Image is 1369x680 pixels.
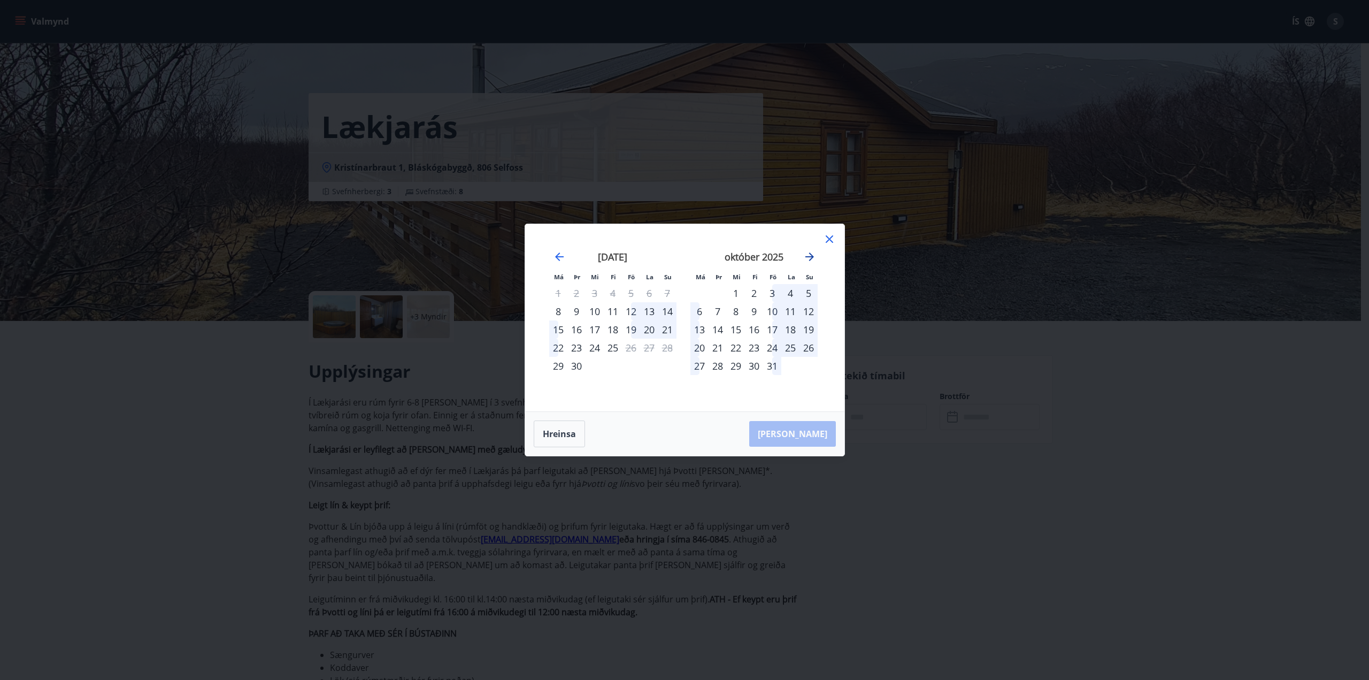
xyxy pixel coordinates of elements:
[770,273,776,281] small: Fö
[745,320,763,339] td: Choose fimmtudagur, 16. október 2025 as your check-in date. It’s available.
[799,339,818,357] div: 26
[781,302,799,320] div: 11
[727,302,745,320] div: 8
[690,302,709,320] td: Choose mánudagur, 6. október 2025 as your check-in date. It’s available.
[690,339,709,357] td: Choose mánudagur, 20. október 2025 as your check-in date. It’s available.
[725,250,783,263] strong: október 2025
[658,284,676,302] td: Not available. sunnudagur, 7. september 2025
[640,302,658,320] td: Choose laugardagur, 13. september 2025 as your check-in date. It’s available.
[709,357,727,375] td: Choose þriðjudagur, 28. október 2025 as your check-in date. It’s available.
[745,320,763,339] div: 16
[799,320,818,339] div: 19
[549,339,567,357] div: 22
[763,339,781,357] td: Choose föstudagur, 24. október 2025 as your check-in date. It’s available.
[604,284,622,302] td: Not available. fimmtudagur, 4. september 2025
[763,302,781,320] td: Choose föstudagur, 10. október 2025 as your check-in date. It’s available.
[549,357,567,375] td: Choose mánudagur, 29. september 2025 as your check-in date. It’s available.
[696,273,705,281] small: Má
[604,320,622,339] td: Choose fimmtudagur, 18. september 2025 as your check-in date. It’s available.
[622,302,640,320] div: 12
[586,302,604,320] td: Choose miðvikudagur, 10. september 2025 as your check-in date. It’s available.
[664,273,672,281] small: Su
[803,250,816,263] div: Move forward to switch to the next month.
[799,284,818,302] td: Choose sunnudagur, 5. október 2025 as your check-in date. It’s available.
[763,284,781,302] div: 3
[640,339,658,357] td: Not available. laugardagur, 27. september 2025
[598,250,627,263] strong: [DATE]
[763,284,781,302] td: Choose föstudagur, 3. október 2025 as your check-in date. It’s available.
[604,320,622,339] div: 18
[799,339,818,357] td: Choose sunnudagur, 26. október 2025 as your check-in date. It’s available.
[745,284,763,302] td: Choose fimmtudagur, 2. október 2025 as your check-in date. It’s available.
[567,339,586,357] div: 23
[549,339,567,357] td: Choose mánudagur, 22. september 2025 as your check-in date. It’s available.
[727,357,745,375] div: 29
[549,320,567,339] div: 15
[567,339,586,357] td: Choose þriðjudagur, 23. september 2025 as your check-in date. It’s available.
[781,339,799,357] div: 25
[709,357,727,375] div: 28
[591,273,599,281] small: Mi
[567,357,586,375] td: Choose þriðjudagur, 30. september 2025 as your check-in date. It’s available.
[690,357,709,375] div: 27
[727,284,745,302] td: Choose miðvikudagur, 1. október 2025 as your check-in date. It’s available.
[763,339,781,357] div: 24
[646,273,653,281] small: La
[727,339,745,357] div: 22
[763,357,781,375] td: Choose föstudagur, 31. október 2025 as your check-in date. It’s available.
[538,237,832,399] div: Calendar
[745,357,763,375] div: 30
[567,320,586,339] td: Choose þriðjudagur, 16. september 2025 as your check-in date. It’s available.
[690,320,709,339] td: Choose mánudagur, 13. október 2025 as your check-in date. It’s available.
[622,284,640,302] td: Not available. föstudagur, 5. september 2025
[604,339,622,357] td: Choose fimmtudagur, 25. september 2025 as your check-in date. It’s available.
[788,273,795,281] small: La
[658,302,676,320] td: Choose sunnudagur, 14. september 2025 as your check-in date. It’s available.
[709,320,727,339] td: Choose þriðjudagur, 14. október 2025 as your check-in date. It’s available.
[709,339,727,357] div: 21
[628,273,635,281] small: Fö
[622,320,640,339] td: Choose föstudagur, 19. september 2025 as your check-in date. It’s available.
[567,320,586,339] div: 16
[745,339,763,357] div: 23
[534,421,585,447] button: Hreinsa
[727,302,745,320] td: Choose miðvikudagur, 8. október 2025 as your check-in date. It’s available.
[745,339,763,357] td: Choose fimmtudagur, 23. október 2025 as your check-in date. It’s available.
[716,273,722,281] small: Þr
[781,284,799,302] td: Choose laugardagur, 4. október 2025 as your check-in date. It’s available.
[799,320,818,339] td: Choose sunnudagur, 19. október 2025 as your check-in date. It’s available.
[690,357,709,375] td: Choose mánudagur, 27. október 2025 as your check-in date. It’s available.
[799,302,818,320] div: 12
[658,339,676,357] td: Not available. sunnudagur, 28. september 2025
[549,302,567,320] div: Aðeins innritun í boði
[604,302,622,320] td: Choose fimmtudagur, 11. september 2025 as your check-in date. It’s available.
[586,339,604,357] div: 24
[763,320,781,339] td: Choose föstudagur, 17. október 2025 as your check-in date. It’s available.
[640,302,658,320] div: 13
[745,284,763,302] div: 2
[586,339,604,357] td: Choose miðvikudagur, 24. september 2025 as your check-in date. It’s available.
[567,302,586,320] td: Choose þriðjudagur, 9. september 2025 as your check-in date. It’s available.
[727,339,745,357] td: Choose miðvikudagur, 22. október 2025 as your check-in date. It’s available.
[745,302,763,320] div: 9
[658,320,676,339] td: Choose sunnudagur, 21. september 2025 as your check-in date. It’s available.
[640,284,658,302] td: Not available. laugardagur, 6. september 2025
[604,302,622,320] div: 11
[763,302,781,320] div: 10
[745,302,763,320] td: Choose fimmtudagur, 9. október 2025 as your check-in date. It’s available.
[733,273,741,281] small: Mi
[709,320,727,339] div: 14
[781,339,799,357] td: Choose laugardagur, 25. október 2025 as your check-in date. It’s available.
[799,284,818,302] div: 5
[586,302,604,320] div: 10
[604,339,622,357] div: 25
[799,302,818,320] td: Choose sunnudagur, 12. október 2025 as your check-in date. It’s available.
[781,284,799,302] div: 4
[806,273,813,281] small: Su
[549,302,567,320] td: Choose mánudagur, 8. september 2025 as your check-in date. It’s available.
[574,273,580,281] small: Þr
[709,302,727,320] div: 7
[727,284,745,302] div: 1
[690,302,709,320] div: 6
[549,284,567,302] td: Not available. mánudagur, 1. september 2025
